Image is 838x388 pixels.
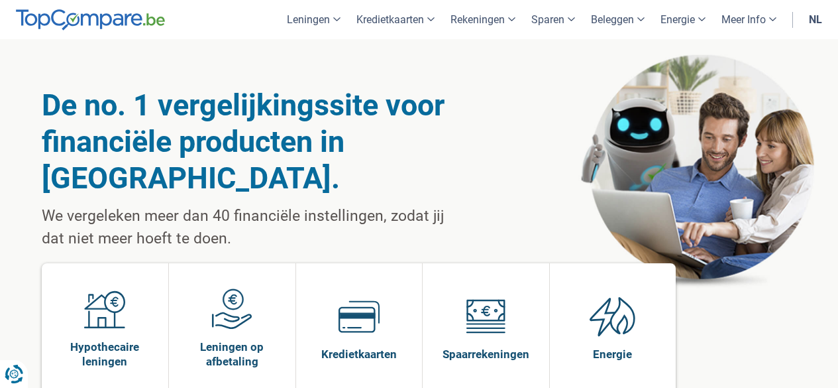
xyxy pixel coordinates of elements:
img: Spaarrekeningen [465,296,506,337]
img: Hypothecaire leningen [84,289,125,330]
span: Leningen op afbetaling [176,340,289,369]
img: Energie [590,296,636,337]
img: Kredietkaarten [339,296,380,337]
span: Kredietkaarten [321,347,397,361]
span: Hypothecaire leningen [48,340,162,369]
p: We vergeleken meer dan 40 financiële instellingen, zodat jij dat niet meer hoeft te doen. [42,205,457,250]
span: Energie [593,347,632,361]
img: Leningen op afbetaling [211,289,252,330]
span: Spaarrekeningen [443,347,529,361]
h1: De no. 1 vergelijkingssite voor financiële producten in [GEOGRAPHIC_DATA]. [42,87,457,196]
img: TopCompare [16,9,165,31]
